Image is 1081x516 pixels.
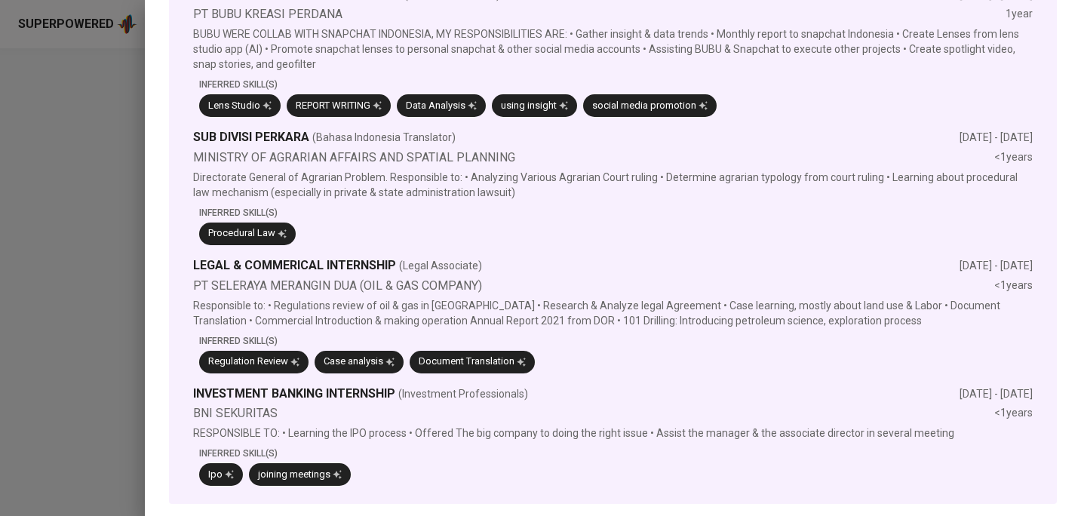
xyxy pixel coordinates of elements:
p: Inferred Skill(s) [199,334,1033,348]
p: Responsible to: • Regulations review of oil & gas in [GEOGRAPHIC_DATA] • Research & Analyze legal... [193,298,1033,328]
p: Inferred Skill(s) [199,447,1033,460]
span: (Bahasa Indonesia Translator) [312,130,456,145]
div: Case analysis [324,355,395,369]
span: (Legal Associate) [399,258,482,273]
div: BNI SEKURITAS [193,405,994,422]
div: <1 years [994,278,1033,295]
div: [DATE] - [DATE] [960,130,1033,145]
div: INVESTMENT BANKING INTERNSHIP [193,385,960,403]
div: PT BUBU KREASI PERDANA [193,6,1006,23]
div: Procedural Law [208,226,287,241]
p: Directorate General of Agrarian Problem. Responsible to: • Analyzing Various Agrarian Court rulin... [193,170,1033,200]
p: RESPONSIBLE TO: • Learning the IPO process • Offered The big company to doing the right issue • A... [193,425,1033,441]
p: Inferred Skill(s) [199,206,1033,220]
p: Inferred Skill(s) [199,78,1033,91]
div: [DATE] - [DATE] [960,258,1033,273]
p: BUBU WERE COLLAB WITH SNAPCHAT INDONESIA, MY RESPONSIBILITIES ARE: • Gather insight & data trends... [193,26,1033,72]
div: Regulation Review [208,355,299,369]
div: joining meetings [258,468,342,482]
div: SUB DIVISI PERKARA [193,129,960,146]
div: REPORT WRITING [296,99,382,113]
div: <1 years [994,149,1033,167]
div: social media promotion [592,99,708,113]
div: MINISTRY OF AGRARIAN AFFAIRS AND SPATIAL PLANNING [193,149,994,167]
div: Ipo [208,468,234,482]
div: [DATE] - [DATE] [960,386,1033,401]
div: Lens Studio [208,99,272,113]
div: 1 year [1006,6,1033,23]
div: <1 years [994,405,1033,422]
div: LEGAL & COMMERICAL INTERNSHIP [193,257,960,275]
div: Document Translation [419,355,526,369]
span: (Investment Professionals) [398,386,528,401]
div: using insight [501,99,568,113]
div: Data Analysis [406,99,477,113]
div: PT SELERAYA MERANGIN DUA (OIL & GAS COMPANY) [193,278,994,295]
